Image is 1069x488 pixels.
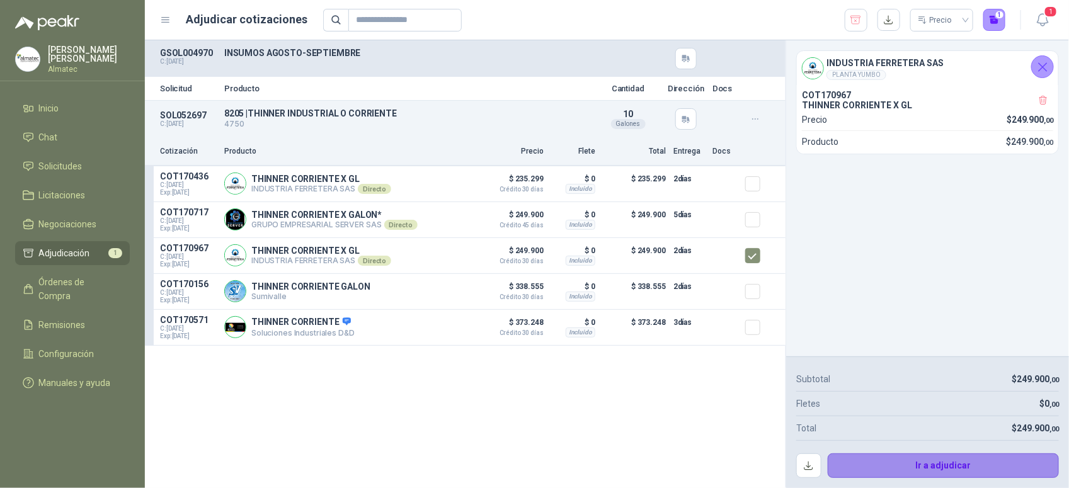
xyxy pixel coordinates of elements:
div: Incluido [566,220,595,230]
p: 8205 | THINNER INDUSTRIAL O CORRIENTE [224,108,589,118]
span: 249.900 [1012,115,1053,125]
p: $ 0 [551,171,595,186]
img: Company Logo [225,281,246,302]
div: Directo [358,184,391,194]
p: Subtotal [796,372,830,386]
span: ,00 [1049,425,1059,433]
span: ,00 [1049,376,1059,384]
p: $ 235.299 [603,171,666,196]
p: THINNER CORRIENTE [251,317,355,328]
span: ,00 [1044,139,1053,147]
div: Incluido [566,292,595,302]
span: ,00 [1044,116,1053,125]
p: $ [1039,397,1059,411]
span: Manuales y ayuda [39,376,111,390]
p: $ [1012,372,1059,386]
span: 249.900 [1011,137,1053,147]
p: 4750 [224,118,589,130]
p: C: [DATE] [160,120,217,128]
span: Exp: [DATE] [160,261,217,268]
p: THINNER CORRIENTE X GL [802,100,1053,110]
p: COT170571 [160,315,217,325]
p: Soluciones Industriales D&D [251,328,355,338]
a: Chat [15,125,130,149]
p: $ 373.248 [481,315,544,336]
p: Precio [802,113,827,127]
p: 2 días [673,171,705,186]
a: Configuración [15,342,130,366]
p: $ 338.555 [481,279,544,300]
p: THINNER CORRIENTE X GL [251,174,391,184]
a: Manuales y ayuda [15,371,130,395]
div: PLANTA YUMBO [826,70,886,80]
p: Precio [481,145,544,157]
p: Docs [712,84,738,93]
span: Exp: [DATE] [160,332,217,340]
span: Exp: [DATE] [160,225,217,232]
a: Licitaciones [15,183,130,207]
p: GSOL004970 [160,48,217,58]
span: C: [DATE] [160,181,217,189]
p: INDUSTRIA FERRETERA SAS [251,256,391,266]
p: Sumivalle [251,292,370,301]
div: Incluido [566,184,595,194]
p: $ [1007,113,1054,127]
p: 5 días [673,207,705,222]
div: Incluido [566,256,595,266]
span: 1 [108,248,122,258]
span: 10 [623,109,633,119]
p: Producto [224,145,473,157]
p: COT170436 [160,171,217,181]
img: Company Logo [225,173,246,194]
p: $ 0 [551,279,595,294]
p: [PERSON_NAME] [PERSON_NAME] [48,45,130,63]
p: COT170717 [160,207,217,217]
span: Negociaciones [39,217,97,231]
p: Entrega [673,145,705,157]
p: 2 días [673,279,705,294]
button: Cerrar [1031,55,1054,78]
button: Ir a adjudicar [828,453,1060,479]
img: Company Logo [225,317,246,338]
a: Solicitudes [15,154,130,178]
span: Configuración [39,347,94,361]
a: Remisiones [15,313,130,337]
img: Company Logo [225,209,246,230]
span: C: [DATE] [160,253,217,261]
span: Exp: [DATE] [160,189,217,196]
p: COT170156 [160,279,217,289]
span: 0 [1044,399,1059,409]
p: THINNER CORRIENTE X GL [251,246,391,256]
a: Negociaciones [15,212,130,236]
span: Adjudicación [39,246,90,260]
p: THINNER CORRIENTE X GALON* [251,210,418,220]
p: 2 días [673,243,705,258]
a: Inicio [15,96,130,120]
p: COT170967 [802,90,1053,100]
p: $ 235.299 [481,171,544,193]
p: INDUSTRIA FERRETERA SAS [251,184,391,194]
p: INSUMOS AGOSTO-SEPTIEMBRE [224,48,589,58]
p: Producto [224,84,589,93]
p: $ 249.900 [603,207,666,232]
p: $ 338.555 [603,279,666,304]
p: $ 249.900 [603,243,666,268]
span: C: [DATE] [160,289,217,297]
div: Directo [384,220,418,230]
p: $ 0 [551,315,595,330]
p: GRUPO EMPRESARIAL SERVER SAS [251,220,418,230]
img: Logo peakr [15,15,79,30]
p: Almatec [48,65,130,73]
p: $ [1006,135,1053,149]
span: 249.900 [1017,423,1059,433]
div: Directo [358,256,391,266]
h4: INDUSTRIA FERRETERA SAS [826,56,944,70]
a: Adjudicación1 [15,241,130,265]
span: Remisiones [39,318,86,332]
img: Company Logo [803,58,823,79]
p: Fletes [796,397,820,411]
button: 1 [983,9,1006,31]
span: ,00 [1049,400,1059,409]
p: Total [796,421,816,435]
p: $ 373.248 [603,315,666,340]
